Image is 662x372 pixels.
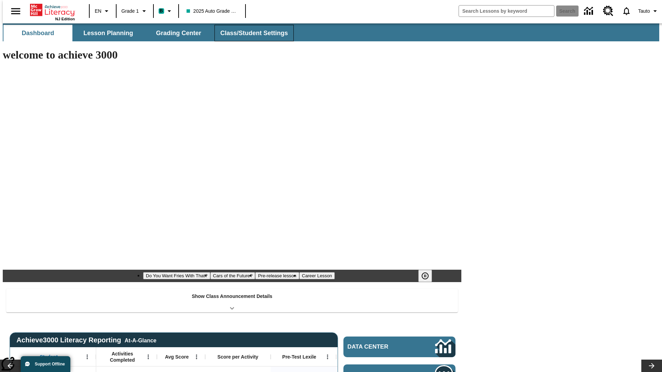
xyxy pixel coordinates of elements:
[119,5,151,17] button: Grade: Grade 1, Select a grade
[599,2,618,20] a: Resource Center, Will open in new tab
[160,7,163,15] span: B
[100,351,145,363] span: Activities Completed
[191,352,202,362] button: Open Menu
[6,1,26,21] button: Open side menu
[255,272,299,279] button: Slide 3 Pre-release lesson
[187,8,238,15] span: 2025 Auto Grade 1 A
[580,2,599,21] a: Data Center
[55,17,75,21] span: NJ Edition
[143,272,210,279] button: Slide 1 Do You Want Fries With That?
[214,25,294,41] button: Class/Student Settings
[35,362,65,366] span: Support Offline
[95,8,101,15] span: EN
[165,354,189,360] span: Avg Score
[3,23,659,41] div: SubNavbar
[22,29,54,37] span: Dashboard
[30,3,75,17] a: Home
[3,49,461,61] h1: welcome to achieve 3000
[348,343,412,350] span: Data Center
[83,29,133,37] span: Lesson Planning
[124,336,156,344] div: At-A-Glance
[30,2,75,21] div: Home
[220,29,288,37] span: Class/Student Settings
[192,293,272,300] p: Show Class Announcement Details
[82,352,92,362] button: Open Menu
[40,354,58,360] span: Student
[218,354,259,360] span: Score per Activity
[299,272,335,279] button: Slide 4 Career Lesson
[6,289,458,312] div: Show Class Announcement Details
[618,2,635,20] a: Notifications
[3,6,101,12] body: Maximum 600 characters Press Escape to exit toolbar Press Alt + F10 to reach toolbar
[17,336,157,344] span: Achieve3000 Literacy Reporting
[418,270,439,282] div: Pause
[3,25,294,41] div: SubNavbar
[418,270,432,282] button: Pause
[3,25,72,41] button: Dashboard
[641,360,662,372] button: Lesson carousel, Next
[343,337,455,357] a: Data Center
[638,8,650,15] span: Tauto
[21,356,70,372] button: Support Offline
[74,25,143,41] button: Lesson Planning
[635,5,662,17] button: Profile/Settings
[210,272,255,279] button: Slide 2 Cars of the Future?
[156,29,201,37] span: Grading Center
[282,354,317,360] span: Pre-Test Lexile
[144,25,213,41] button: Grading Center
[322,352,333,362] button: Open Menu
[143,352,153,362] button: Open Menu
[459,6,554,17] input: search field
[121,8,139,15] span: Grade 1
[156,5,176,17] button: Boost Class color is teal. Change class color
[92,5,114,17] button: Language: EN, Select a language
